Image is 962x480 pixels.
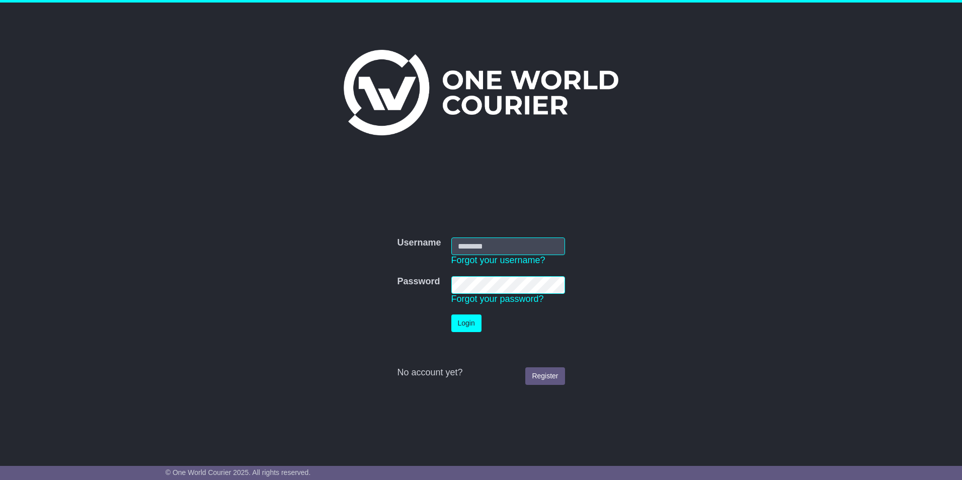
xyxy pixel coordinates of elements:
label: Username [397,237,441,249]
label: Password [397,276,440,287]
div: No account yet? [397,367,565,378]
span: © One World Courier 2025. All rights reserved. [166,468,311,476]
img: One World [344,50,618,135]
button: Login [451,314,482,332]
a: Forgot your username? [451,255,545,265]
a: Register [525,367,565,385]
a: Forgot your password? [451,294,544,304]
